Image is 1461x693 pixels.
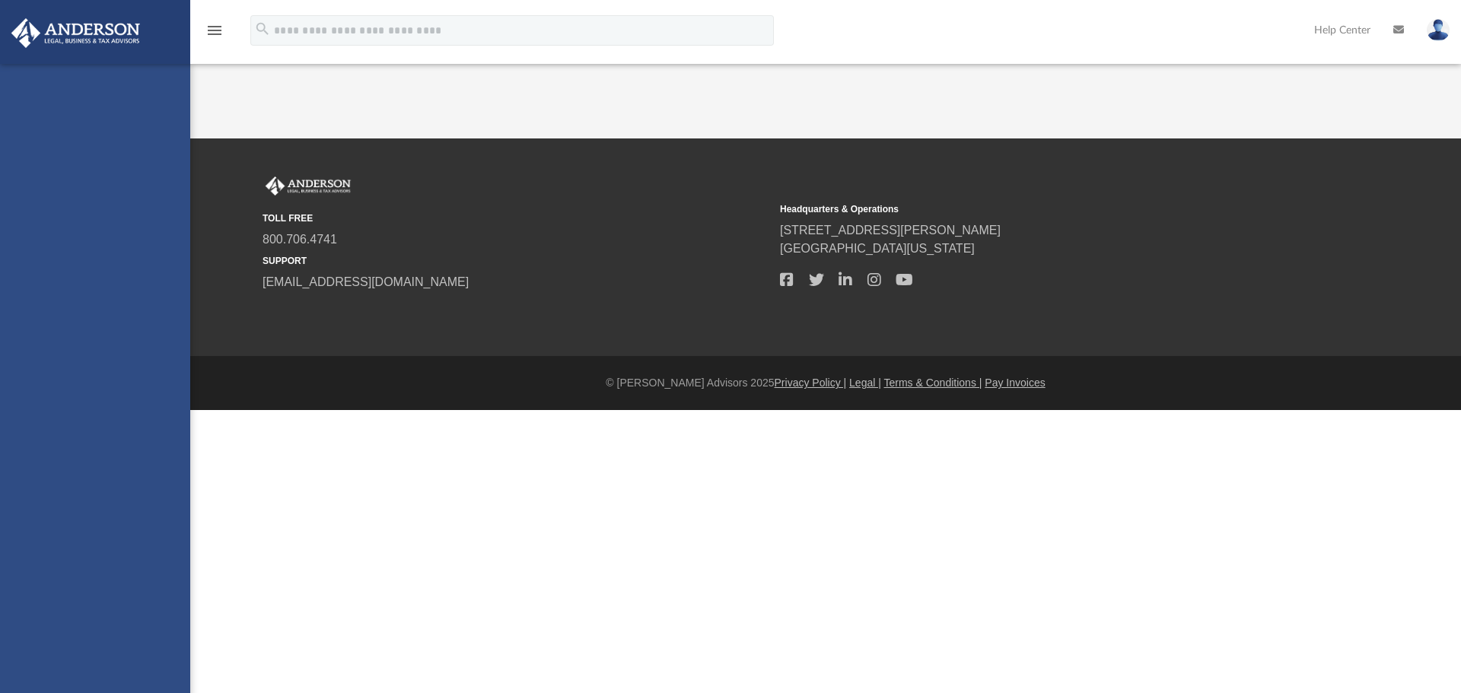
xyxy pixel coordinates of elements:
small: SUPPORT [263,254,769,268]
a: [STREET_ADDRESS][PERSON_NAME] [780,224,1001,237]
img: Anderson Advisors Platinum Portal [7,18,145,48]
a: [GEOGRAPHIC_DATA][US_STATE] [780,242,975,255]
div: © [PERSON_NAME] Advisors 2025 [190,375,1461,391]
i: search [254,21,271,37]
a: Legal | [849,377,881,389]
a: Privacy Policy | [775,377,847,389]
i: menu [205,21,224,40]
a: menu [205,29,224,40]
a: [EMAIL_ADDRESS][DOMAIN_NAME] [263,275,469,288]
small: Headquarters & Operations [780,202,1287,216]
a: Terms & Conditions | [884,377,982,389]
img: Anderson Advisors Platinum Portal [263,176,354,196]
a: Pay Invoices [985,377,1045,389]
small: TOLL FREE [263,211,769,225]
img: User Pic [1427,19,1450,41]
a: 800.706.4741 [263,233,337,246]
